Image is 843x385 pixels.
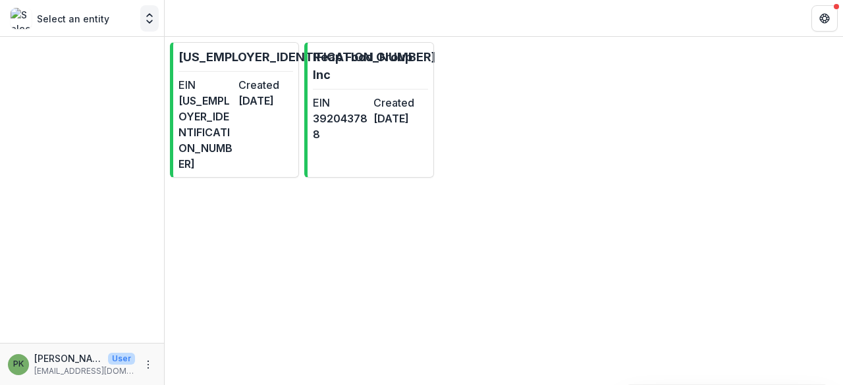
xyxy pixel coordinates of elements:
[373,95,428,111] dt: Created
[34,365,135,377] p: [EMAIL_ADDRESS][DOMAIN_NAME]
[313,48,427,84] p: Reap Food Group Inc
[313,111,367,142] dd: 392043788
[313,95,367,111] dt: EIN
[140,357,156,372] button: More
[140,5,159,32] button: Open entity switcher
[238,93,293,109] dd: [DATE]
[170,42,299,178] a: [US_EMPLOYER_IDENTIFICATION_NUMBER]EIN[US_EMPLOYER_IDENTIFICATION_NUMBER]Created[DATE]
[178,93,233,172] dd: [US_EMPLOYER_IDENTIFICATION_NUMBER]
[37,12,109,26] p: Select an entity
[108,353,135,365] p: User
[238,77,293,93] dt: Created
[811,5,838,32] button: Get Help
[34,351,103,365] p: [PERSON_NAME]
[13,360,24,369] div: Philip Kauth
[304,42,433,178] a: Reap Food Group IncEIN392043788Created[DATE]
[373,111,428,126] dd: [DATE]
[178,48,435,66] p: [US_EMPLOYER_IDENTIFICATION_NUMBER]
[11,8,32,29] img: Select an entity
[178,77,233,93] dt: EIN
